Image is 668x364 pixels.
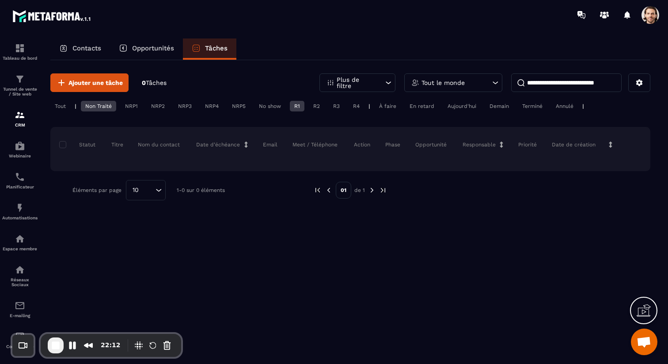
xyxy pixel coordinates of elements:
[263,141,277,148] p: Email
[72,44,101,52] p: Contacts
[111,141,123,148] p: Titre
[552,141,596,148] p: Date de création
[174,101,196,111] div: NRP3
[138,141,180,148] p: Nom du contact
[325,186,333,194] img: prev
[2,258,38,294] a: social-networksocial-networkRéseaux Sociaux
[142,185,153,195] input: Search for option
[196,141,240,148] p: Date d’échéance
[15,264,25,275] img: social-network
[336,182,351,199] p: 01
[147,101,169,111] div: NRP2
[582,103,584,109] p: |
[631,329,657,355] a: Ouvrir le chat
[375,101,401,111] div: À faire
[443,101,481,111] div: Aujourd'hui
[354,141,370,148] p: Action
[518,141,537,148] p: Priorité
[121,101,142,111] div: NRP1
[385,141,400,148] p: Phase
[81,101,116,111] div: Non Traité
[2,36,38,67] a: formationformationTableau de bord
[290,101,304,111] div: R1
[2,344,38,349] p: Comptabilité
[15,331,25,342] img: accountant
[551,101,578,111] div: Annulé
[15,110,25,120] img: formation
[379,186,387,194] img: next
[2,134,38,165] a: automationsautomationsWebinaire
[518,101,547,111] div: Terminé
[2,325,38,356] a: accountantaccountantComptabilité
[2,123,38,127] p: CRM
[177,187,225,193] p: 1-0 sur 0 éléments
[12,8,92,24] img: logo
[415,141,447,148] p: Opportunité
[183,38,236,60] a: Tâches
[2,165,38,196] a: schedulerschedulerPlanificateur
[15,300,25,311] img: email
[309,101,324,111] div: R2
[2,313,38,318] p: E-mailing
[126,180,166,200] div: Search for option
[2,67,38,103] a: formationformationTunnel de vente / Site web
[72,187,121,193] p: Éléments par page
[201,101,223,111] div: NRP4
[129,185,142,195] span: 10
[368,186,376,194] img: next
[50,101,70,111] div: Tout
[50,38,110,60] a: Contacts
[75,103,76,109] p: |
[228,101,250,111] div: NRP5
[146,79,167,86] span: Tâches
[132,44,174,52] p: Opportunités
[2,215,38,220] p: Automatisations
[421,80,465,86] p: Tout le monde
[314,186,322,194] img: prev
[61,141,95,148] p: Statut
[349,101,364,111] div: R4
[15,141,25,151] img: automations
[15,172,25,182] img: scheduler
[463,141,496,148] p: Responsable
[110,38,183,60] a: Opportunités
[337,77,376,89] p: Plus de filtre
[254,101,285,111] div: No show
[2,294,38,325] a: emailemailE-mailing
[354,187,365,194] p: de 1
[15,43,25,54] img: formation
[15,234,25,244] img: automations
[485,101,513,111] div: Demain
[2,153,38,158] p: Webinaire
[205,44,228,52] p: Tâches
[15,74,25,84] img: formation
[292,141,338,148] p: Meet / Téléphone
[15,203,25,213] img: automations
[2,103,38,134] a: formationformationCRM
[2,196,38,227] a: automationsautomationsAutomatisations
[329,101,344,111] div: R3
[2,227,38,258] a: automationsautomationsEspace membre
[68,78,123,87] span: Ajouter une tâche
[50,73,129,92] button: Ajouter une tâche
[2,56,38,61] p: Tableau de bord
[405,101,439,111] div: En retard
[368,103,370,109] p: |
[2,277,38,287] p: Réseaux Sociaux
[2,87,38,96] p: Tunnel de vente / Site web
[2,246,38,251] p: Espace membre
[2,184,38,189] p: Planificateur
[142,79,167,87] p: 0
